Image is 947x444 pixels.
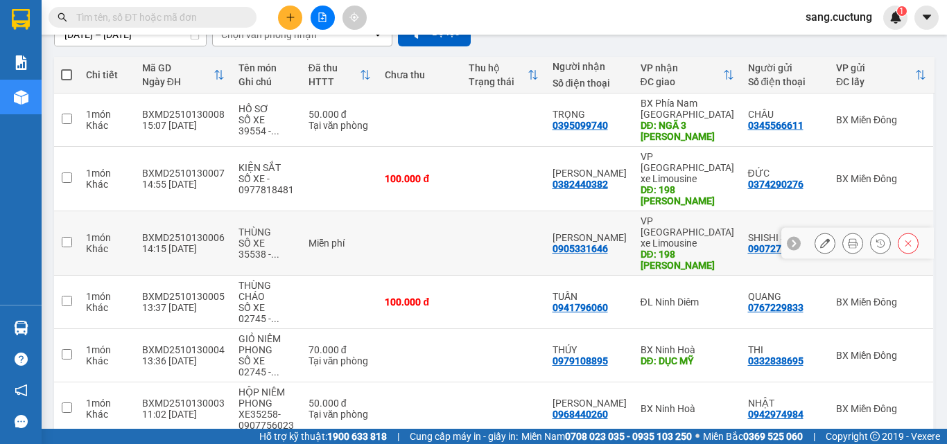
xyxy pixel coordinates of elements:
span: copyright [870,432,880,441]
div: BXMD2510130007 [142,168,225,179]
span: ... [271,125,279,136]
div: ĐỨC [748,168,822,179]
div: Tại văn phòng [309,409,372,420]
div: VP nhận [641,62,723,73]
div: HTTT [309,76,360,87]
span: plus [286,12,295,22]
div: 11:02 [DATE] [142,409,225,420]
div: Khác [86,120,128,131]
div: THÙNG [238,227,295,238]
img: warehouse-icon [14,90,28,105]
button: caret-down [914,6,939,30]
div: SỐ XE 39554 - 0977818481 [238,114,295,136]
div: 0905331646 [553,243,608,254]
div: BX Miền Đông [836,296,926,308]
strong: 1900 633 818 [327,431,387,442]
div: Ngày ĐH [142,76,214,87]
div: 14:15 [DATE] [142,243,225,254]
th: Toggle SortBy [462,57,546,94]
div: CHÂU [748,109,822,120]
span: 1 [899,6,904,16]
img: warehouse-icon [14,321,28,335]
span: message [15,415,28,428]
div: 70.000 đ [309,344,372,355]
div: VP [GEOGRAPHIC_DATA] xe Limousine [641,215,734,249]
span: Hỗ trợ kỹ thuật: [259,429,387,444]
div: Người gửi [748,62,822,73]
div: 0942974984 [748,409,803,420]
div: Miễn phí [309,238,372,249]
span: environment [7,77,17,87]
div: Khác [86,179,128,190]
span: question-circle [15,353,28,366]
input: Tìm tên, số ĐT hoặc mã đơn [76,10,240,25]
div: QUANG [748,291,822,302]
div: XE35258-0907756023 [238,409,295,431]
div: THI [748,344,822,355]
div: Sửa đơn hàng [815,233,835,254]
div: BX Ninh Hoà [641,344,734,355]
div: GIỎ NIÊM PHONG [238,333,295,355]
span: ... [271,249,279,260]
div: DĐ: 198 NGÔ GIA TỰ [641,249,734,271]
div: VP [GEOGRAPHIC_DATA] xe Limousine [641,151,734,184]
div: THẢO HUY [553,232,627,243]
div: BX Miền Đông [836,114,926,125]
span: ... [271,366,279,378]
div: KIỆN SẮT [238,162,295,173]
img: logo-vxr [12,9,30,30]
li: VP BX Miền Đông [7,59,96,74]
span: aim [349,12,359,22]
li: Cúc Tùng [7,7,201,33]
div: NHẬT [748,398,822,409]
div: SỐ XE 35538 - 0918890605 [238,238,295,260]
strong: 0708 023 035 - 0935 103 250 [565,431,692,442]
img: icon-new-feature [889,11,902,24]
span: notification [15,384,28,397]
div: 0374290276 [748,179,803,190]
div: 14:55 [DATE] [142,179,225,190]
div: 15:07 [DATE] [142,120,225,131]
div: ĐC lấy [836,76,915,87]
div: SHISHI SHOP [748,232,822,243]
strong: 0369 525 060 [743,431,803,442]
div: 0395099740 [553,120,608,131]
div: Thu hộ [469,62,528,73]
div: 1 món [86,232,128,243]
div: BXMD2510130008 [142,109,225,120]
div: THÚY [553,344,627,355]
img: solution-icon [14,55,28,70]
div: SỐ XE - 0977818481 [238,173,295,195]
span: search [58,12,67,22]
div: BX Miền Đông [836,350,926,361]
div: TRỌNG [553,109,627,120]
div: 1 món [86,168,128,179]
div: Đã thu [309,62,360,73]
div: Tại văn phòng [309,120,372,131]
div: LƯU GIA SƯ [553,398,627,409]
div: Người nhận [553,61,627,72]
div: Tại văn phòng [309,355,372,366]
span: | [813,429,815,444]
th: Toggle SortBy [302,57,379,94]
div: 0907277635 [748,243,803,254]
div: 0332838695 [748,355,803,366]
span: file-add [318,12,327,22]
span: ... [271,313,279,324]
div: ĐL Ninh Diêm [641,296,734,308]
button: file-add [311,6,335,30]
button: aim [342,6,367,30]
div: 13:36 [DATE] [142,355,225,366]
div: 0941796060 [553,302,608,313]
div: 0382440382 [553,179,608,190]
div: BXMD2510130006 [142,232,225,243]
th: Toggle SortBy [829,57,933,94]
span: sang.cuctung [794,8,883,26]
div: BX Phía Nam [GEOGRAPHIC_DATA] [641,98,734,120]
th: Toggle SortBy [135,57,232,94]
span: ⚪️ [695,434,700,439]
div: 1 món [86,109,128,120]
div: 100.000 đ [385,296,455,308]
div: Khác [86,355,128,366]
div: DĐ: DỤC MỸ [641,355,734,366]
